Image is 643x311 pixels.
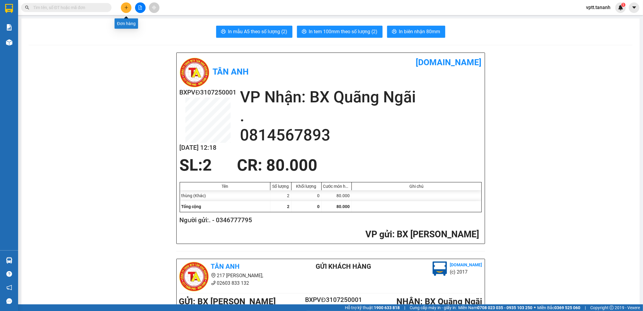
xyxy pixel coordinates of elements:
span: In biên nhận 80mm [399,28,440,35]
div: 2 [270,190,292,201]
div: Cước món hàng [323,184,350,189]
span: 0 [317,204,320,209]
h2: Người gửi: . - 0346777795 [180,215,479,225]
button: plus [121,2,131,13]
span: SL: [180,156,203,175]
b: [DOMAIN_NAME] [450,262,482,267]
b: Tân Anh [213,67,249,77]
strong: 0369 525 060 [554,305,580,310]
h2: [DATE] 12:18 [180,143,236,153]
span: caret-down [632,5,637,10]
li: 02603 833 132 [179,279,291,287]
div: Khối lượng [293,184,320,189]
span: CR : 80.000 [237,156,317,175]
img: logo.jpg [433,261,447,276]
h2: 0814567893 [240,126,482,145]
li: (c) 2017 [450,268,482,276]
button: aim [149,2,159,13]
div: thùng (Khác) [180,190,270,201]
span: In mẫu A5 theo số lượng (2) [228,28,288,35]
h2: BXPVĐ3107250001 [180,88,236,98]
b: NHẬN : BX Quãng Ngãi [396,297,482,306]
img: warehouse-icon [6,257,12,264]
span: 2 [203,156,212,175]
span: aim [152,5,156,10]
span: message [6,298,12,304]
span: printer [221,29,226,35]
span: search [25,5,29,10]
button: printerIn tem 100mm theo số lượng (2) [297,26,383,38]
button: caret-down [629,2,639,13]
h2: BXPVĐ3107250001 [305,295,356,305]
div: 0 [292,190,322,201]
b: Gửi khách hàng [316,263,371,270]
span: 1 [622,3,624,7]
span: ⚪️ [534,306,536,309]
span: vptt.tananh [581,4,615,11]
button: printerIn mẫu A5 theo số lượng (2) [216,26,292,38]
div: 80.000 [322,190,352,201]
span: In tem 100mm theo số lượng (2) [309,28,378,35]
span: plus [124,5,128,10]
img: logo.jpg [179,261,209,292]
span: | [585,304,586,311]
span: VP gửi [366,229,392,239]
h2: VP Nhận: BX Quãng Ngãi [240,88,482,107]
div: Ghi chú [353,184,480,189]
span: printer [392,29,397,35]
strong: 1900 633 818 [374,305,400,310]
img: logo-vxr [5,4,13,13]
span: 2 [287,204,290,209]
button: printerIn biên nhận 80mm [387,26,445,38]
strong: 0708 023 035 - 0935 103 250 [477,305,532,310]
span: Miền Bắc [537,304,580,311]
b: Tân Anh [211,263,240,270]
div: Tên [181,184,269,189]
sup: 1 [621,3,626,7]
span: notification [6,285,12,290]
img: logo.jpg [180,57,210,88]
img: warehouse-icon [6,39,12,46]
h2: . [240,107,482,126]
h2: : BX [PERSON_NAME] [180,228,479,241]
button: file-add [135,2,146,13]
span: Miền Nam [458,304,532,311]
li: 217 [PERSON_NAME], [179,272,291,279]
img: icon-new-feature [618,5,623,10]
span: question-circle [6,271,12,277]
span: 80.000 [337,204,350,209]
span: Tổng cộng [181,204,201,209]
span: environment [211,273,216,278]
span: file-add [138,5,142,10]
span: phone [211,281,216,285]
span: Cung cấp máy in - giấy in: [410,304,457,311]
span: Hỗ trợ kỹ thuật: [345,304,400,311]
img: solution-icon [6,24,12,30]
div: Số lượng [272,184,290,189]
b: GỬI : BX [PERSON_NAME] [179,297,276,306]
span: | [404,304,405,311]
span: printer [302,29,307,35]
input: Tìm tên, số ĐT hoặc mã đơn [33,4,104,11]
b: [DOMAIN_NAME] [416,57,482,67]
span: copyright [610,306,614,310]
